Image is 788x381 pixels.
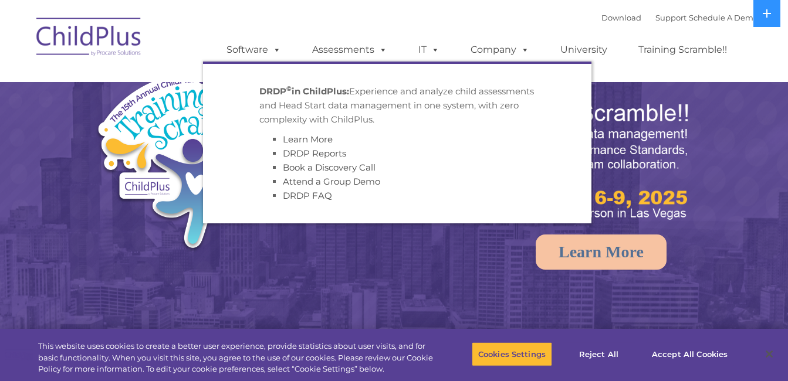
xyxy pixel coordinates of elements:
a: Attend a Group Demo [283,176,380,187]
a: DRDP Reports [283,148,346,159]
a: Schedule A Demo [689,13,758,22]
button: Close [756,341,782,367]
a: Learn More [536,234,667,270]
a: DRDP FAQ [283,190,332,201]
a: Support [655,13,686,22]
a: Software [215,38,293,62]
a: Learn More [283,134,333,145]
a: Book a Discovery Call [283,162,376,173]
div: This website uses cookies to create a better user experience, provide statistics about user visit... [38,341,434,375]
a: University [549,38,619,62]
a: IT [407,38,451,62]
sup: © [286,84,292,93]
a: Assessments [300,38,399,62]
button: Accept All Cookies [645,342,734,366]
p: Experience and analyze child assessments and Head Start data management in one system, with zero ... [259,84,535,127]
button: Reject All [562,342,635,366]
strong: DRDP in ChildPlus: [259,86,349,97]
img: ChildPlus by Procare Solutions [31,9,148,68]
font: | [601,13,758,22]
a: Download [601,13,641,22]
a: Company [459,38,541,62]
button: Cookies Settings [472,342,552,366]
a: Training Scramble!! [627,38,739,62]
